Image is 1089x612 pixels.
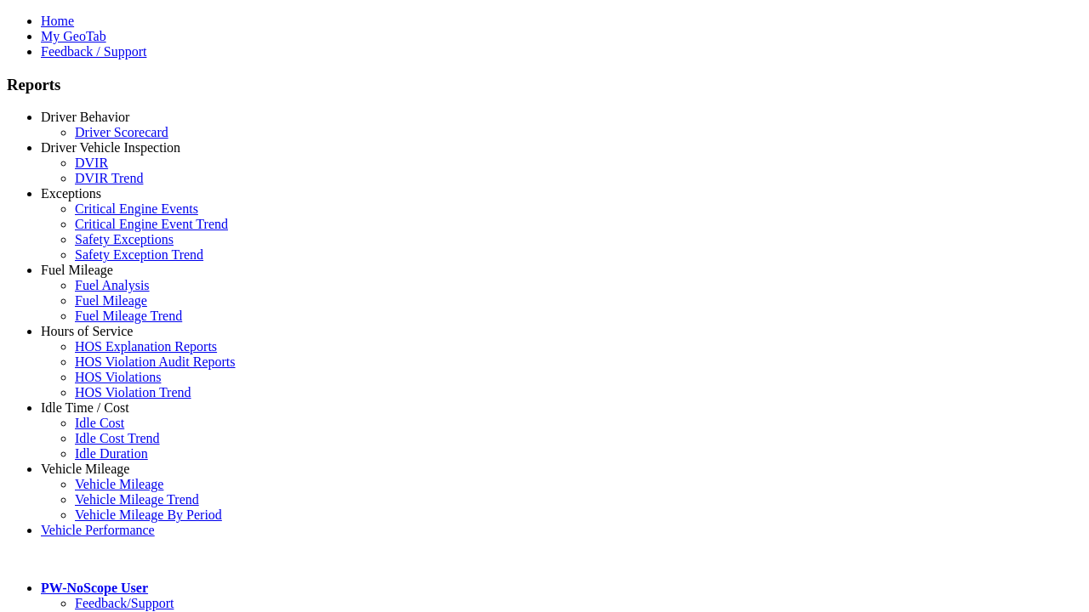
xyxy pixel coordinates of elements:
a: Safety Exceptions [75,232,174,246]
h3: Reports [7,76,1082,94]
a: Fuel Analysis [75,278,150,292]
a: HOS Violation Trend [75,385,191,399]
a: Driver Scorecard [75,125,168,139]
a: Driver Behavior [41,110,129,124]
a: Vehicle Performance [41,523,155,537]
a: Idle Cost [75,416,124,430]
a: Hours of Service [41,324,133,338]
a: Driver Vehicle Inspection [41,140,180,155]
a: Vehicle Mileage Trend [75,492,199,507]
a: Feedback / Support [41,44,146,59]
a: My GeoTab [41,29,106,43]
a: Fuel Mileage [75,293,147,308]
a: Vehicle Mileage [75,477,163,491]
a: Idle Duration [75,446,148,461]
a: Vehicle Mileage By Period [75,507,222,522]
a: Critical Engine Event Trend [75,217,228,231]
a: HOS Violations [75,370,161,384]
a: Vehicle Mileage [41,462,129,476]
a: Safety Exception Trend [75,247,203,262]
a: HOS Explanation Reports [75,339,217,354]
a: Critical Engine Events [75,201,198,216]
a: Fuel Mileage [41,263,113,277]
a: Fuel Mileage Trend [75,309,182,323]
a: DVIR Trend [75,171,143,185]
a: HOS Violation Audit Reports [75,354,236,369]
a: Feedback/Support [75,596,174,610]
a: Idle Time / Cost [41,400,129,415]
a: DVIR [75,156,108,170]
a: Idle Cost Trend [75,431,160,445]
a: PW-NoScope User [41,581,148,595]
a: Exceptions [41,186,101,201]
a: Home [41,14,74,28]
